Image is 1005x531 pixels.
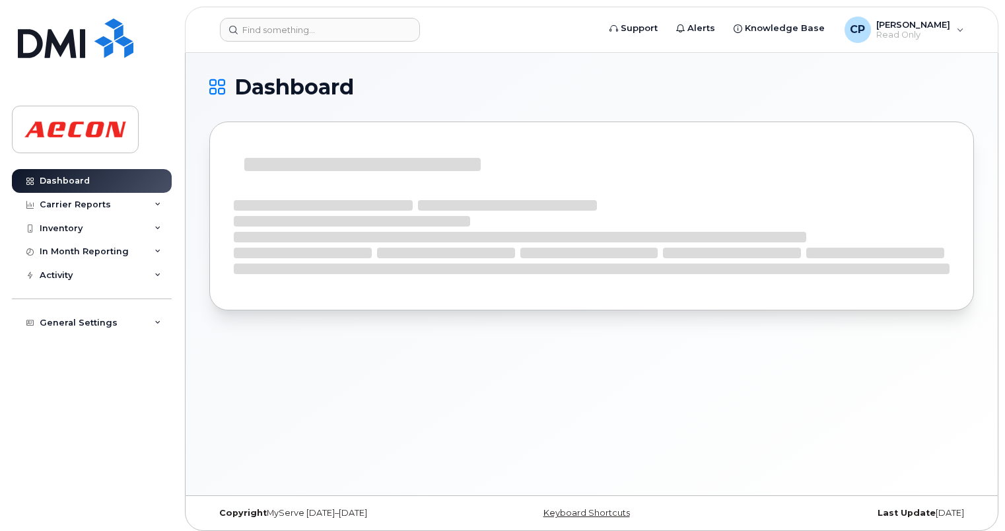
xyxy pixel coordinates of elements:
[719,508,974,518] div: [DATE]
[234,77,354,97] span: Dashboard
[878,508,936,518] strong: Last Update
[219,508,267,518] strong: Copyright
[209,508,464,518] div: MyServe [DATE]–[DATE]
[543,508,630,518] a: Keyboard Shortcuts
